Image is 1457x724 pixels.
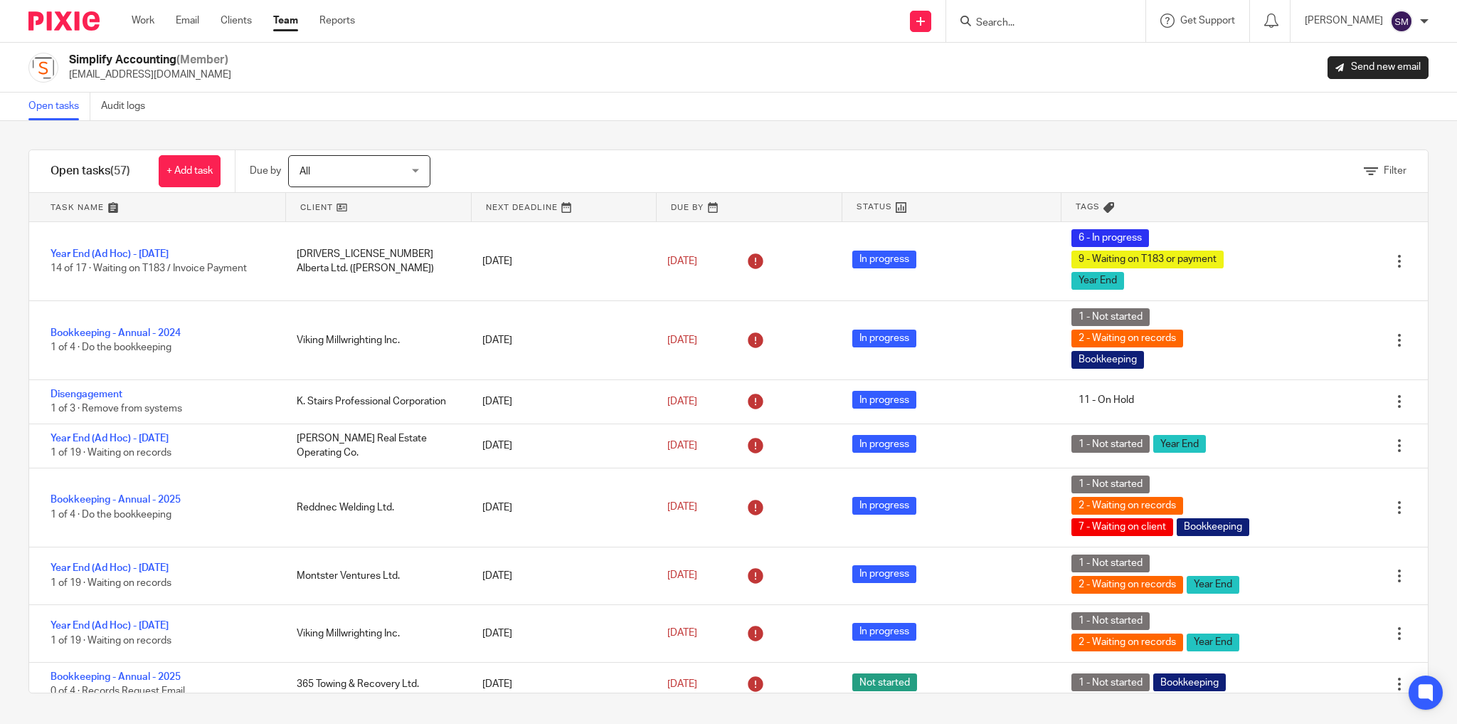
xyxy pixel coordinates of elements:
p: [PERSON_NAME] [1305,14,1383,28]
a: Clients [221,14,252,28]
span: (57) [110,165,130,177]
a: Reports [319,14,355,28]
span: In progress [852,251,916,268]
span: (Member) [176,54,228,65]
span: In progress [852,391,916,409]
span: In progress [852,435,916,453]
h2: Simplify Accounting [69,53,231,68]
a: Email [176,14,199,28]
span: 2 - Waiting on records [1071,634,1183,651]
span: [DATE] [667,441,697,451]
span: In progress [852,623,916,641]
span: Bookkeeping [1071,351,1144,369]
span: All [300,167,310,177]
div: 365 Towing & Recovery Ltd. [282,670,467,698]
div: [DRIVERS_LICENSE_NUMBER] Alberta Ltd. ([PERSON_NAME]) [282,240,467,283]
a: Team [273,14,298,28]
div: [DATE] [468,619,653,648]
span: [DATE] [667,256,697,266]
span: 1 of 4 · Do the bookkeeping [51,342,171,352]
span: [DATE] [667,335,697,345]
div: Viking Millwrighting Inc. [282,619,467,648]
span: 1 - Not started [1071,476,1150,493]
a: Bookkeeping - Annual - 2024 [51,328,181,338]
img: Screenshot%202023-11-29%20141159.png [28,53,58,83]
a: Audit logs [101,93,156,120]
a: Disengagement [51,389,122,399]
a: Year End (Ad Hoc) - [DATE] [51,434,169,444]
span: 6 - In progress [1071,229,1149,247]
span: 2 - Waiting on records [1071,576,1183,594]
div: [DATE] [468,493,653,522]
span: 7 - Waiting on client [1071,518,1173,536]
span: 1 - Not started [1071,435,1150,453]
a: Year End (Ad Hoc) - [DATE] [51,563,169,573]
span: Get Support [1180,16,1235,26]
div: Reddnec Welding Ltd. [282,493,467,522]
span: Bookkeeping [1177,518,1249,536]
a: Work [132,14,154,28]
span: Year End [1153,435,1206,453]
span: In progress [852,497,916,515]
a: Send new email [1328,56,1429,79]
div: [DATE] [468,326,653,355]
span: 11 - On Hold [1071,391,1141,409]
span: 1 - Not started [1071,612,1150,630]
a: Bookkeeping - Annual - 2025 [51,495,181,505]
div: [DATE] [468,562,653,590]
span: 0 of 4 · Records Request Email [51,686,185,696]
span: In progress [852,330,916,347]
img: svg%3E [1390,10,1413,33]
p: Due by [250,164,281,178]
a: Bookkeeping - Annual - 2025 [51,672,181,682]
div: [DATE] [468,387,653,416]
span: 1 - Not started [1071,673,1150,691]
span: [DATE] [667,397,697,406]
span: 2 - Waiting on records [1071,330,1183,347]
input: Search [975,17,1103,30]
span: [DATE] [667,503,697,513]
span: Tags [1076,201,1100,213]
div: [DATE] [468,431,653,460]
span: Status [857,201,892,213]
div: K. Stairs Professional Corporation [282,387,467,416]
a: Open tasks [28,93,90,120]
div: [DATE] [468,670,653,698]
span: 1 of 19 · Waiting on records [51,448,171,458]
div: Viking Millwrighting Inc. [282,326,467,355]
p: [EMAIL_ADDRESS][DOMAIN_NAME] [69,68,231,82]
a: Year End (Ad Hoc) - [DATE] [51,621,169,631]
span: 1 of 3 · Remove from systems [51,404,182,414]
div: Montster Ventures Ltd. [282,562,467,590]
span: 1 - Not started [1071,308,1150,326]
div: [PERSON_NAME] Real Estate Operating Co. [282,424,467,468]
span: Year End [1187,634,1239,651]
a: Year End (Ad Hoc) - [DATE] [51,249,169,259]
span: 1 of 4 · Do the bookkeeping [51,510,171,520]
span: Not started [852,673,917,691]
span: Year End [1187,576,1239,594]
span: Bookkeeping [1153,673,1226,691]
span: [DATE] [667,679,697,689]
span: In progress [852,565,916,583]
span: 1 of 19 · Waiting on records [51,636,171,646]
span: [DATE] [667,629,697,639]
div: [DATE] [468,247,653,276]
span: Filter [1384,166,1406,176]
h1: Open tasks [51,164,130,179]
span: 1 of 19 · Waiting on records [51,578,171,588]
span: 9 - Waiting on T183 or payment [1071,251,1224,268]
span: 1 - Not started [1071,555,1150,572]
span: 2 - Waiting on records [1071,497,1183,515]
span: 14 of 17 · Waiting on T183 / Invoice Payment [51,263,247,273]
a: + Add task [159,155,221,187]
span: [DATE] [667,571,697,581]
span: Year End [1071,272,1124,290]
img: Pixie [28,11,100,31]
